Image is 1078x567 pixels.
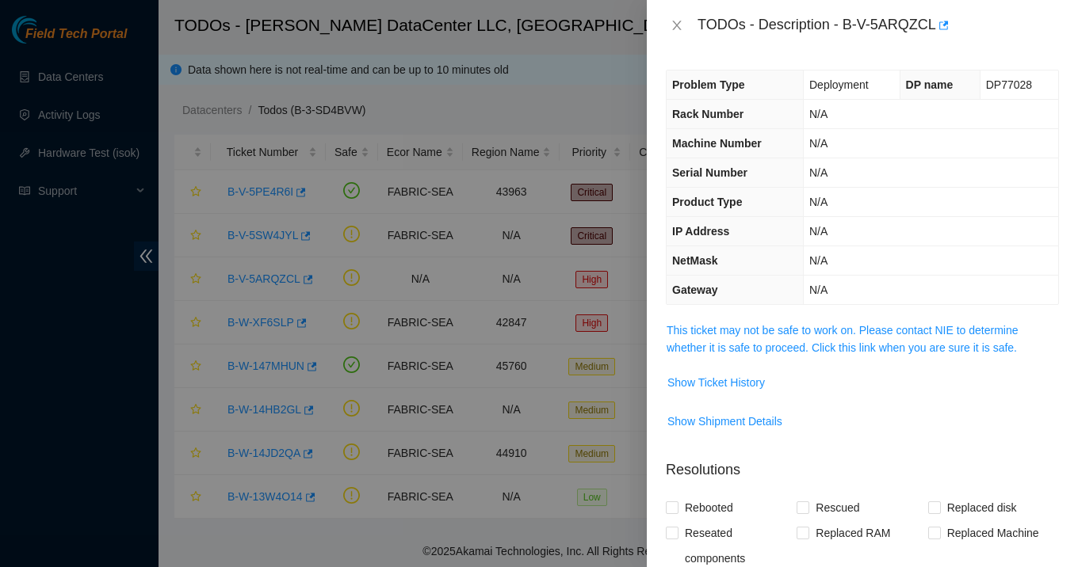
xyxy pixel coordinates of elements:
[809,225,828,238] span: N/A
[667,409,783,434] button: Show Shipment Details
[906,78,954,91] span: DP name
[672,225,729,238] span: IP Address
[672,78,745,91] span: Problem Type
[986,78,1032,91] span: DP77028
[809,196,828,208] span: N/A
[672,254,718,267] span: NetMask
[809,495,866,520] span: Rescued
[667,324,1019,354] a: This ticket may not be safe to work on. Please contact NIE to determine whether it is safe to pro...
[941,495,1023,520] span: Replaced disk
[666,18,688,33] button: Close
[809,78,869,91] span: Deployment
[667,413,782,430] span: Show Shipment Details
[672,283,718,296] span: Gateway
[667,370,766,395] button: Show Ticket History
[667,374,765,391] span: Show Ticket History
[809,108,828,120] span: N/A
[809,254,828,267] span: N/A
[698,13,1059,38] div: TODOs - Description - B-V-5ARQZCL
[671,19,683,32] span: close
[672,166,747,179] span: Serial Number
[809,137,828,150] span: N/A
[672,137,762,150] span: Machine Number
[809,520,896,546] span: Replaced RAM
[679,495,740,520] span: Rebooted
[809,166,828,179] span: N/A
[666,447,1059,481] p: Resolutions
[672,108,744,120] span: Rack Number
[941,520,1046,546] span: Replaced Machine
[672,196,742,208] span: Product Type
[809,283,828,296] span: N/A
